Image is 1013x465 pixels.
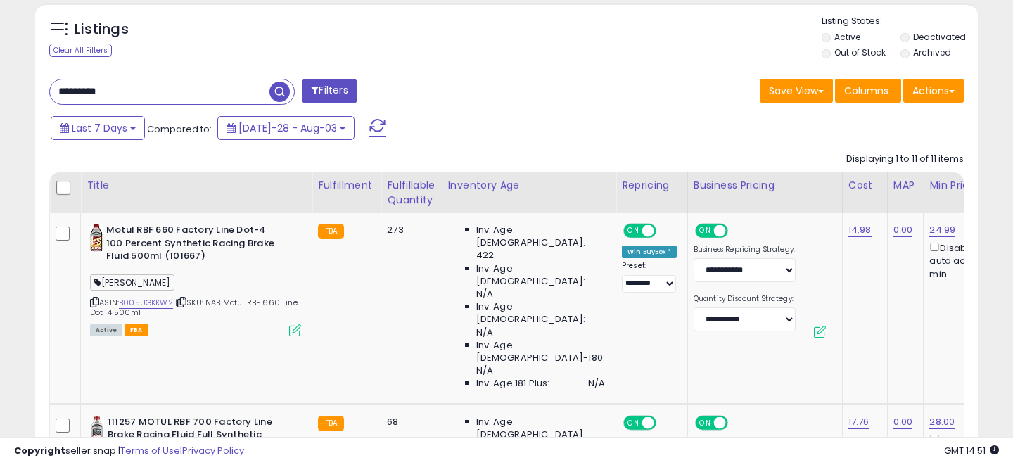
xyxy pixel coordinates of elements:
[106,224,277,267] b: Motul RBF 660 Factory Line Dot-4 100 Percent Synthetic Racing Brake Fluid 500ml (101667)
[929,240,997,281] div: Disable auto adjust min
[120,444,180,457] a: Terms of Use
[318,178,375,193] div: Fulfillment
[476,364,493,377] span: N/A
[476,416,605,441] span: Inv. Age [DEMOGRAPHIC_DATA]:
[476,377,550,390] span: Inv. Age 181 Plus:
[476,262,605,288] span: Inv. Age [DEMOGRAPHIC_DATA]:
[694,245,796,255] label: Business Repricing Strategy:
[125,324,148,336] span: FBA
[846,153,964,166] div: Displaying 1 to 11 of 11 items
[87,178,306,193] div: Title
[387,178,435,208] div: Fulfillable Quantity
[476,300,605,326] span: Inv. Age [DEMOGRAPHIC_DATA]:
[893,178,918,193] div: MAP
[913,31,966,43] label: Deactivated
[51,116,145,140] button: Last 7 Days
[318,224,344,239] small: FBA
[90,274,174,291] span: [PERSON_NAME]
[622,261,677,293] div: Preset:
[476,326,493,339] span: N/A
[90,324,122,336] span: All listings currently available for purchase on Amazon
[119,297,173,309] a: B005UGKKW2
[726,225,748,237] span: OFF
[90,297,298,318] span: | SKU: NAB Motul RBF 660 Line Dot-4 500ml
[387,224,431,236] div: 273
[760,79,833,103] button: Save View
[696,416,714,428] span: ON
[903,79,964,103] button: Actions
[14,444,65,457] strong: Copyright
[844,84,888,98] span: Columns
[588,377,605,390] span: N/A
[387,416,431,428] div: 68
[14,445,244,458] div: seller snap | |
[835,79,901,103] button: Columns
[476,339,605,364] span: Inv. Age [DEMOGRAPHIC_DATA]-180:
[654,416,677,428] span: OFF
[913,46,951,58] label: Archived
[929,415,955,429] a: 28.00
[147,122,212,136] span: Compared to:
[694,178,836,193] div: Business Pricing
[622,178,682,193] div: Repricing
[217,116,355,140] button: [DATE]-28 - Aug-03
[182,444,244,457] a: Privacy Policy
[625,225,642,237] span: ON
[848,223,872,237] a: 14.98
[302,79,357,103] button: Filters
[929,178,1002,193] div: Min Price
[625,416,642,428] span: ON
[893,223,913,237] a: 0.00
[476,224,605,249] span: Inv. Age [DEMOGRAPHIC_DATA]:
[448,178,610,193] div: Inventory Age
[694,294,796,304] label: Quantity Discount Strategy:
[893,415,913,429] a: 0.00
[49,44,112,57] div: Clear All Filters
[75,20,129,39] h5: Listings
[238,121,337,135] span: [DATE]-28 - Aug-03
[654,225,677,237] span: OFF
[726,416,748,428] span: OFF
[476,249,494,262] span: 422
[90,224,103,252] img: 41ilsZdiy1L._SL40_.jpg
[848,415,869,429] a: 17.76
[622,246,677,258] div: Win BuyBox *
[848,178,881,193] div: Cost
[72,121,127,135] span: Last 7 Days
[822,15,979,28] p: Listing States:
[834,31,860,43] label: Active
[834,46,886,58] label: Out of Stock
[90,416,104,444] img: 314EMBZTgSL._SL40_.jpg
[90,224,301,335] div: ASIN:
[929,223,955,237] a: 24.99
[696,225,714,237] span: ON
[944,444,999,457] span: 2025-08-11 14:51 GMT
[318,416,344,431] small: FBA
[476,288,493,300] span: N/A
